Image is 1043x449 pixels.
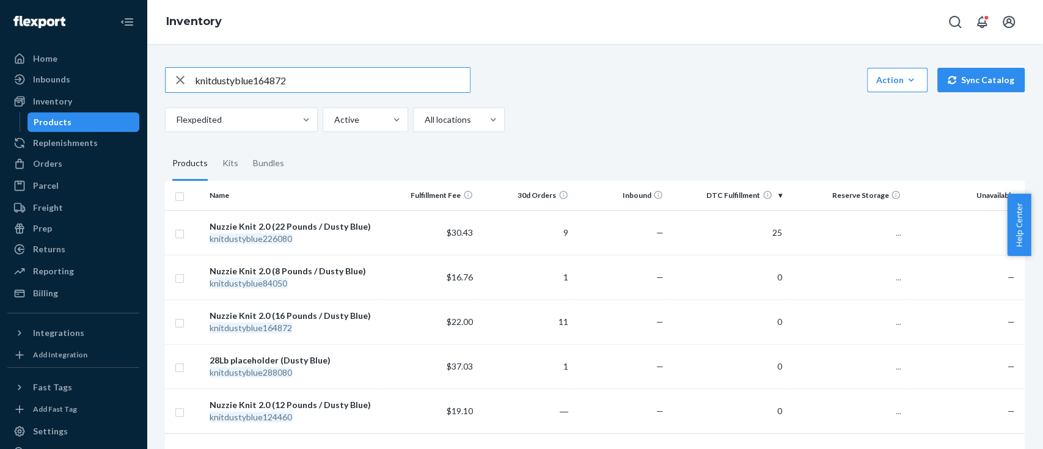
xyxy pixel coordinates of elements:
[792,271,901,283] p: ...
[7,70,139,89] a: Inbounds
[172,147,208,181] div: Products
[34,116,71,128] div: Products
[7,283,139,303] a: Billing
[573,181,668,210] th: Inbound
[33,425,68,437] div: Settings
[33,349,87,360] div: Add Integration
[253,147,284,181] div: Bundles
[7,49,139,68] a: Home
[7,402,139,417] a: Add Fast Tag
[970,10,994,34] button: Open notifications
[210,278,287,288] em: knitdustyblue84050
[792,360,901,373] p: ...
[478,181,573,210] th: 30d Orders
[33,180,59,192] div: Parcel
[656,361,663,371] span: —
[668,299,787,344] td: 0
[906,181,1025,210] th: Unavailable
[210,221,378,233] div: Nuzzie Knit 2.0 (22 Pounds / Dusty Blue)
[478,389,573,433] td: ―
[115,10,139,34] button: Close Navigation
[33,265,74,277] div: Reporting
[423,114,425,126] input: All locations
[668,210,787,255] td: 25
[656,316,663,327] span: —
[210,367,292,378] em: knitdustyblue288080
[333,114,334,126] input: Active
[195,68,470,92] input: Search inventory by name or sku
[210,354,378,367] div: 28Lb placeholder (Dusty Blue)
[210,265,378,277] div: Nuzzie Knit 2.0 (8 Pounds / Dusty Blue)
[478,299,573,344] td: 11
[656,272,663,282] span: —
[33,327,84,339] div: Integrations
[7,239,139,259] a: Returns
[13,16,65,28] img: Flexport logo
[478,255,573,299] td: 1
[1008,361,1015,371] span: —
[33,53,57,65] div: Home
[222,147,238,181] div: Kits
[210,233,292,244] em: knitdustyblue226080
[447,316,473,327] span: $22.00
[210,399,378,411] div: Nuzzie Knit 2.0 (12 Pounds / Dusty Blue)
[33,404,77,414] div: Add Fast Tag
[7,176,139,195] a: Parcel
[876,74,918,86] div: Action
[656,227,663,238] span: —
[7,261,139,281] a: Reporting
[7,378,139,397] button: Fast Tags
[668,255,787,299] td: 0
[33,222,52,235] div: Prep
[7,154,139,173] a: Orders
[383,181,478,210] th: Fulfillment Fee
[7,348,139,362] a: Add Integration
[156,4,232,40] ol: breadcrumbs
[997,10,1021,34] button: Open account menu
[943,10,967,34] button: Open Search Box
[656,406,663,416] span: —
[478,210,573,255] td: 9
[447,272,473,282] span: $16.76
[1008,316,1015,327] span: —
[447,406,473,416] span: $19.10
[1008,272,1015,282] span: —
[867,68,928,92] button: Action
[33,202,63,214] div: Freight
[33,158,62,170] div: Orders
[937,68,1025,92] button: Sync Catalog
[7,422,139,441] a: Settings
[33,243,65,255] div: Returns
[7,133,139,153] a: Replenishments
[33,95,72,108] div: Inventory
[668,389,787,433] td: 0
[175,114,177,126] input: Flexpedited
[792,227,901,239] p: ...
[210,310,378,322] div: Nuzzie Knit 2.0 (16 Pounds / Dusty Blue)
[7,323,139,343] button: Integrations
[668,344,787,389] td: 0
[447,361,473,371] span: $37.03
[1007,194,1031,256] button: Help Center
[210,323,292,333] em: knitdustyblue164872
[792,316,901,328] p: ...
[33,73,70,86] div: Inbounds
[7,92,139,111] a: Inventory
[7,198,139,217] a: Freight
[7,219,139,238] a: Prep
[787,181,906,210] th: Reserve Storage
[33,137,98,149] div: Replenishments
[792,405,901,417] p: ...
[1008,406,1015,416] span: —
[33,381,72,393] div: Fast Tags
[33,287,58,299] div: Billing
[210,412,292,422] em: knitdustyblue124460
[478,344,573,389] td: 1
[447,227,473,238] span: $30.43
[205,181,383,210] th: Name
[668,181,787,210] th: DTC Fulfillment
[166,15,222,28] a: Inventory
[27,112,140,132] a: Products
